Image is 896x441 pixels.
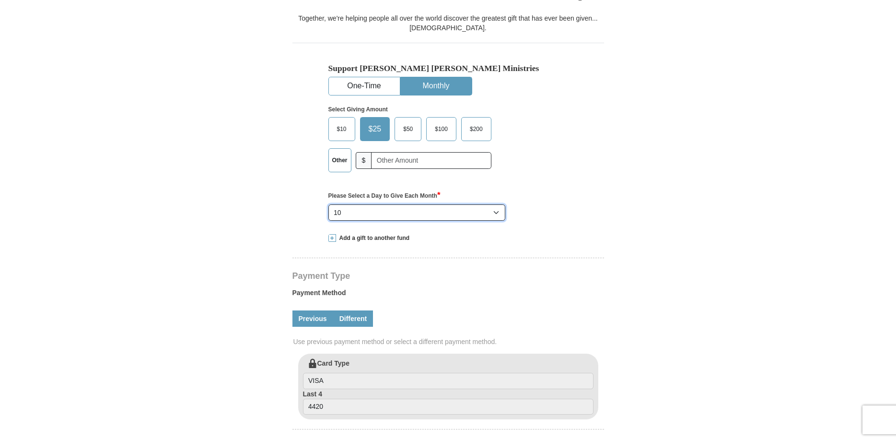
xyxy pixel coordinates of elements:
span: $200 [465,122,488,136]
span: $ [356,152,372,169]
input: Last 4 [303,399,593,415]
h5: Support [PERSON_NAME] [PERSON_NAME] Ministries [328,63,568,73]
strong: Select Giving Amount [328,106,388,113]
input: Other Amount [371,152,491,169]
a: Previous [292,310,333,327]
span: $100 [430,122,453,136]
label: Payment Method [292,288,604,302]
div: Together, we're helping people all over the world discover the greatest gift that has ever been g... [292,13,604,33]
button: Monthly [401,77,472,95]
input: Card Type [303,373,593,389]
strong: Please Select a Day to Give Each Month [328,192,441,199]
span: $25 [364,122,386,136]
button: One-Time [329,77,400,95]
label: Last 4 [303,389,593,415]
span: $50 [398,122,418,136]
label: Other [329,149,351,172]
h4: Payment Type [292,272,604,280]
label: Card Type [303,358,593,389]
span: Add a gift to another fund [336,234,410,242]
span: Use previous payment method or select a different payment method. [293,337,605,346]
a: Different [333,310,373,327]
span: $10 [332,122,351,136]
